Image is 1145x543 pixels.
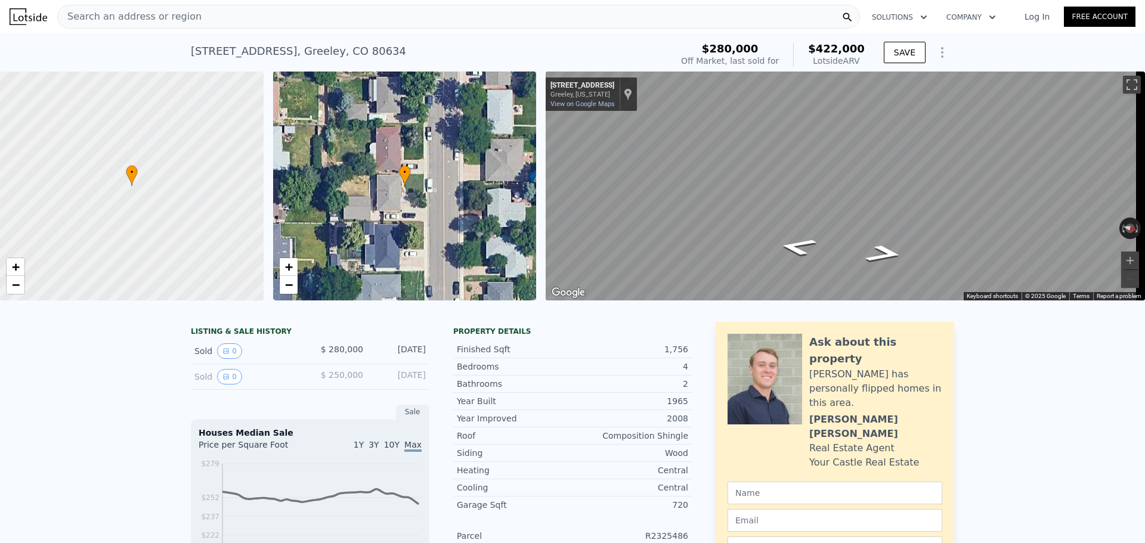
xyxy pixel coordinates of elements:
div: Central [572,464,688,476]
input: Name [728,482,942,504]
button: Show Options [930,41,954,64]
div: [DATE] [373,369,426,384]
span: • [126,167,138,178]
span: © 2025 Google [1025,293,1066,299]
div: Bedrooms [457,361,572,373]
span: Max [404,440,422,452]
div: Composition Shingle [572,430,688,442]
button: Zoom in [1121,252,1139,269]
div: Garage Sqft [457,499,572,511]
tspan: $252 [201,494,219,502]
div: Siding [457,447,572,459]
button: Solutions [862,7,937,28]
div: Greeley, [US_STATE] [550,91,614,98]
button: Keyboard shortcuts [967,292,1018,300]
div: Sale [396,404,429,420]
button: View historical data [217,369,242,384]
div: Year Built [457,395,572,407]
div: Your Castle Real Estate [809,455,919,470]
path: Go North, 23rd Ave Ct [849,241,919,267]
span: $ 280,000 [321,345,363,354]
div: Lotside ARV [808,55,865,67]
div: Sold [194,369,301,384]
button: View historical data [217,343,242,359]
div: Map [546,72,1145,300]
img: Google [549,285,588,300]
button: Reset the view [1119,221,1142,235]
div: 720 [572,499,688,511]
div: Bathrooms [457,378,572,390]
div: 1,756 [572,343,688,355]
span: $422,000 [808,42,865,55]
div: LISTING & SALE HISTORY [191,327,429,339]
a: Report a problem [1097,293,1141,299]
span: • [399,167,411,178]
div: Street View [546,72,1145,300]
button: Company [937,7,1005,28]
div: Cooling [457,482,572,494]
a: Open this area in Google Maps (opens a new window) [549,285,588,300]
a: View on Google Maps [550,100,615,108]
button: Rotate counterclockwise [1119,218,1126,239]
div: [PERSON_NAME] has personally flipped homes in this area. [809,367,942,410]
div: Ask about this property [809,334,942,367]
button: Rotate clockwise [1135,218,1141,239]
path: Go South, 23rd Ave Ct [763,234,833,260]
div: [DATE] [373,343,426,359]
div: Year Improved [457,412,572,424]
div: Roof [457,430,572,442]
a: Log In [1010,11,1064,23]
div: 4 [572,361,688,373]
div: 2008 [572,412,688,424]
tspan: $222 [201,531,219,539]
div: Property details [453,327,692,336]
div: 2 [572,378,688,390]
div: Price per Square Foot [199,439,310,458]
span: 3Y [369,440,379,449]
div: 1965 [572,395,688,407]
span: 1Y [354,440,364,449]
span: − [284,277,292,292]
div: Wood [572,447,688,459]
input: Email [728,509,942,532]
div: Parcel [457,530,572,542]
button: SAVE [884,42,926,63]
div: [PERSON_NAME] [PERSON_NAME] [809,412,942,441]
div: [STREET_ADDRESS] [550,81,614,91]
div: R2325486 [572,530,688,542]
span: 10Y [384,440,400,449]
span: $280,000 [702,42,759,55]
tspan: $279 [201,460,219,468]
div: Houses Median Sale [199,427,422,439]
button: Toggle fullscreen view [1123,76,1141,94]
div: Off Market, last sold for [681,55,779,67]
div: Real Estate Agent [809,441,895,455]
span: + [12,259,20,274]
div: • [399,165,411,186]
img: Lotside [10,8,47,25]
a: Terms (opens in new tab) [1073,293,1090,299]
span: Search an address or region [58,10,202,24]
a: Zoom out [280,276,298,294]
button: Zoom out [1121,270,1139,288]
tspan: $237 [201,513,219,521]
div: Heating [457,464,572,476]
a: Zoom out [7,276,24,294]
span: − [12,277,20,292]
a: Free Account [1064,7,1135,27]
div: [STREET_ADDRESS] , Greeley , CO 80634 [191,43,406,60]
a: Zoom in [7,258,24,276]
span: $ 250,000 [321,370,363,380]
a: Zoom in [280,258,298,276]
div: Sold [194,343,301,359]
div: • [126,165,138,186]
span: + [284,259,292,274]
div: Finished Sqft [457,343,572,355]
a: Show location on map [624,88,632,101]
div: Central [572,482,688,494]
